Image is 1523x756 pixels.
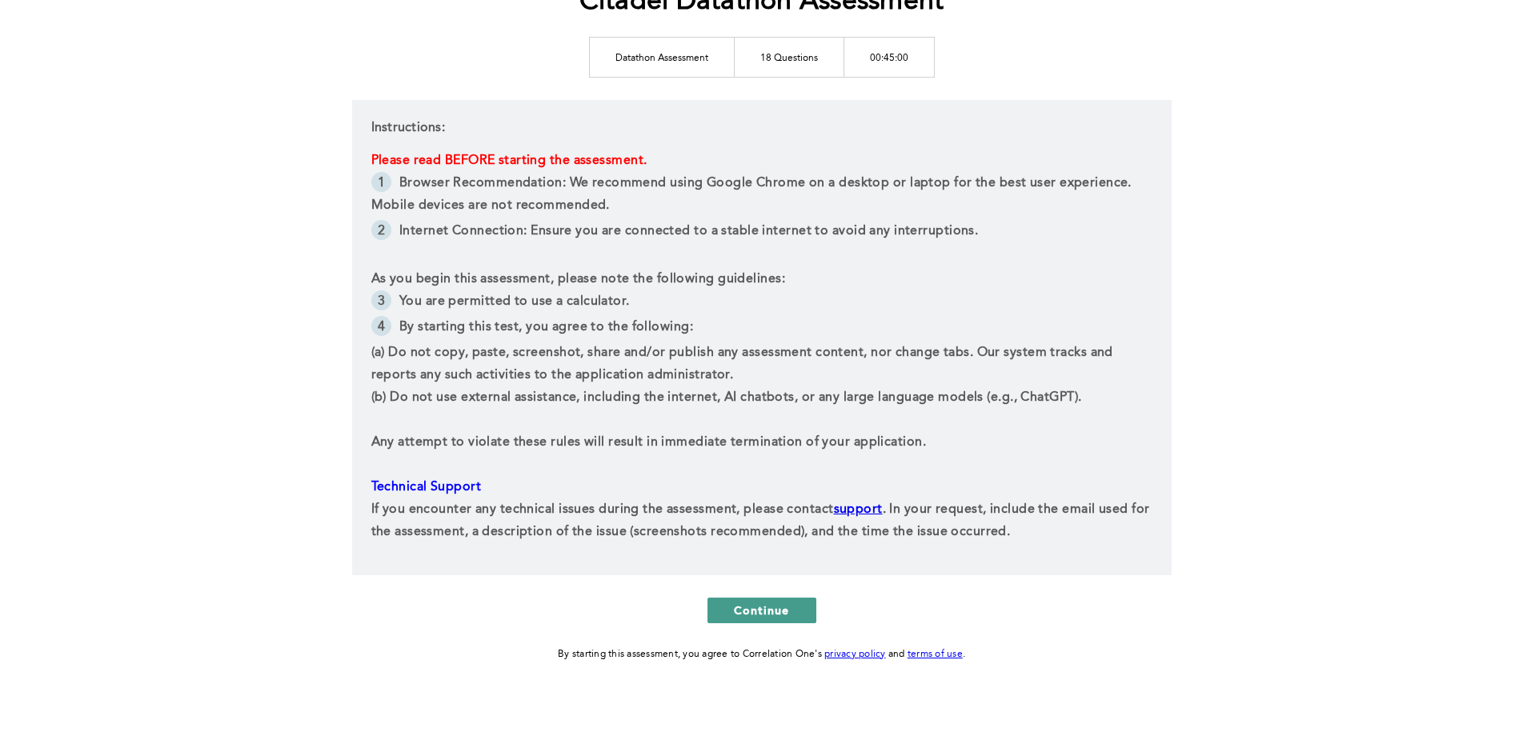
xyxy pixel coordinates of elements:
[734,602,790,618] span: Continue
[371,481,481,494] span: Technical Support
[734,37,844,77] td: 18 Questions
[707,598,816,623] button: Continue
[371,503,834,516] span: If you encounter any technical issues during the assessment, please contact
[824,650,886,659] a: privacy policy
[844,37,934,77] td: 00:45:00
[352,100,1172,575] div: Instructions:
[371,177,1136,212] span: Browser Recommendation: We recommend using Google Chrome on a desktop or laptop for the best user...
[371,346,1117,382] span: (a) Do not copy, paste, screenshot, share and/or publish any assessment content, nor change tabs....
[908,650,963,659] a: terms of use
[399,225,978,238] span: Internet Connection: Ensure you are connected to a stable internet to avoid any interruptions.
[399,295,630,308] span: You are permitted to use a calculator.
[371,154,647,167] strong: Please read BEFORE starting the assessment.
[558,646,965,663] div: By starting this assessment, you agree to Correlation One's and .
[589,37,734,77] td: Datathon Assessment
[834,503,883,516] a: support
[371,503,1153,538] span: . In your request, include the email used for the assessment, a description of the issue (screens...
[399,321,693,334] span: By starting this test, you agree to the following:
[371,436,926,449] span: Any attempt to violate these rules will result in immediate termination of your application.
[371,273,785,286] span: As you begin this assessment, please note the following guidelines:
[371,391,1082,404] span: (b) Do not use external assistance, including the internet, AI chatbots, or any large language mo...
